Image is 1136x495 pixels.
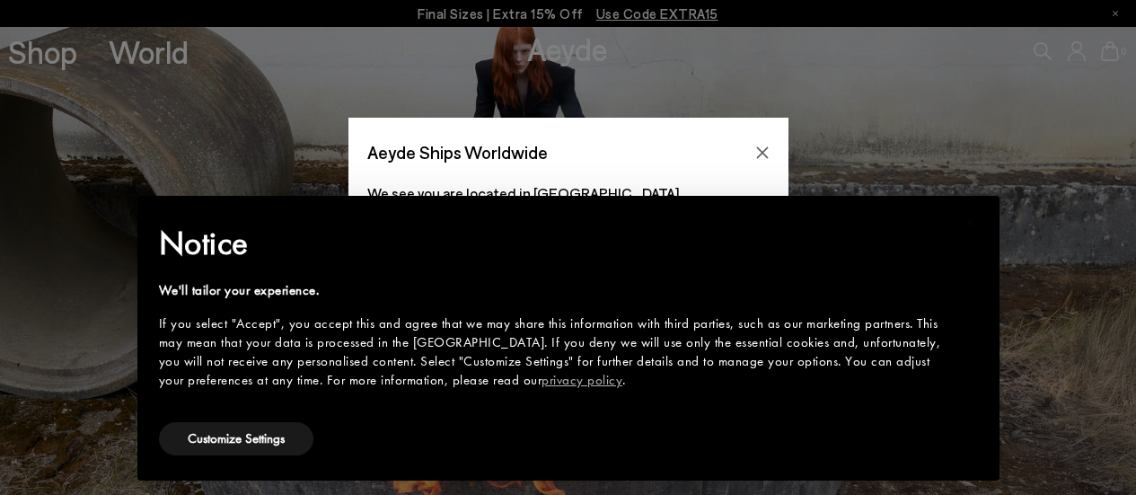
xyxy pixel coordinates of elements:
button: Customize Settings [159,422,313,455]
a: privacy policy [542,371,622,389]
div: We'll tailor your experience. [159,281,949,300]
button: Close [749,139,776,166]
button: Close this notice [949,201,992,244]
h2: Notice [159,220,949,267]
span: × [964,208,976,236]
span: Aeyde Ships Worldwide [367,137,548,168]
div: If you select "Accept", you accept this and agree that we may share this information with third p... [159,314,949,390]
